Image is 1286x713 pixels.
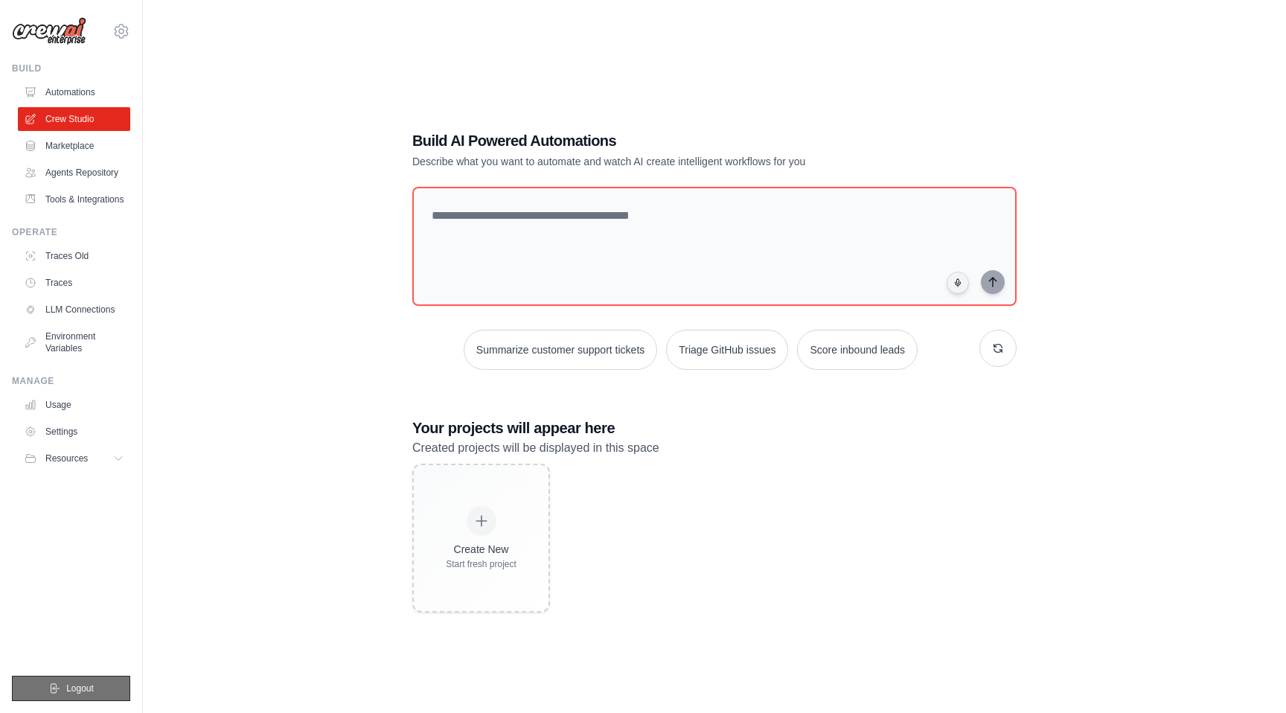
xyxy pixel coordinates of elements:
a: Crew Studio [18,107,130,131]
div: Operate [12,226,130,238]
div: Manage [12,375,130,387]
button: Resources [18,447,130,470]
a: Usage [18,393,130,417]
button: Score inbound leads [797,330,918,370]
button: Get new suggestions [979,330,1017,367]
h1: Build AI Powered Automations [412,130,912,151]
a: Environment Variables [18,324,130,360]
button: Summarize customer support tickets [464,330,657,370]
p: Describe what you want to automate and watch AI create intelligent workflows for you [412,154,912,169]
a: Marketplace [18,134,130,158]
iframe: Chat Widget [1212,642,1286,713]
a: Traces [18,271,130,295]
p: Created projects will be displayed in this space [412,438,1017,458]
span: Resources [45,453,88,464]
div: Build [12,63,130,74]
a: LLM Connections [18,298,130,322]
a: Settings [18,420,130,444]
a: Automations [18,80,130,104]
h3: Your projects will appear here [412,418,1017,438]
img: Logo [12,17,86,45]
button: Logout [12,676,130,701]
a: Traces Old [18,244,130,268]
button: Triage GitHub issues [666,330,788,370]
a: Agents Repository [18,161,130,185]
a: Tools & Integrations [18,188,130,211]
button: Click to speak your automation idea [947,272,969,294]
span: Logout [66,682,94,694]
div: Create New [446,542,516,557]
div: Start fresh project [446,558,516,570]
